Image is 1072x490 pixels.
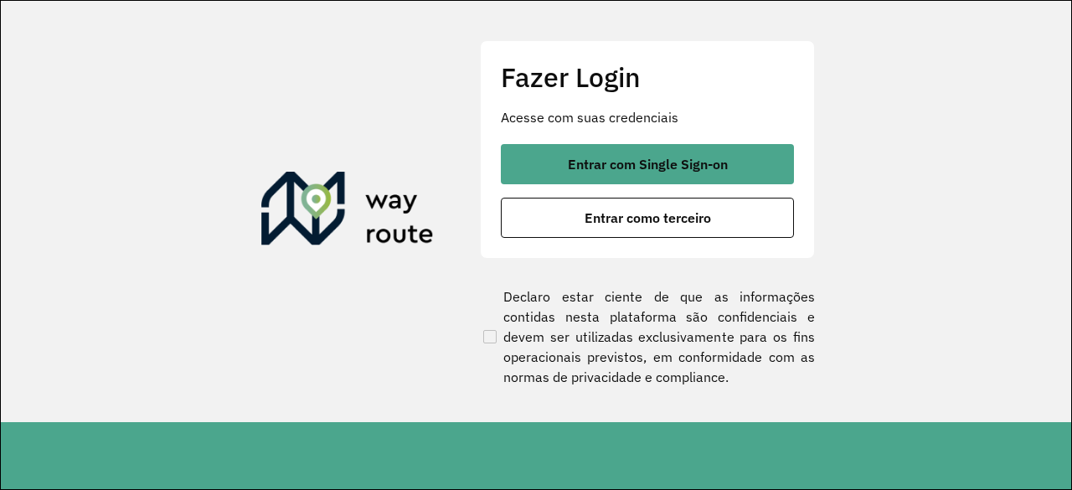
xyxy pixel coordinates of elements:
[501,107,794,127] p: Acesse com suas credenciais
[501,198,794,238] button: button
[568,157,728,171] span: Entrar com Single Sign-on
[501,61,794,93] h2: Fazer Login
[261,172,434,252] img: Roteirizador AmbevTech
[480,286,815,387] label: Declaro estar ciente de que as informações contidas nesta plataforma são confidenciais e devem se...
[585,211,711,224] span: Entrar como terceiro
[501,144,794,184] button: button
